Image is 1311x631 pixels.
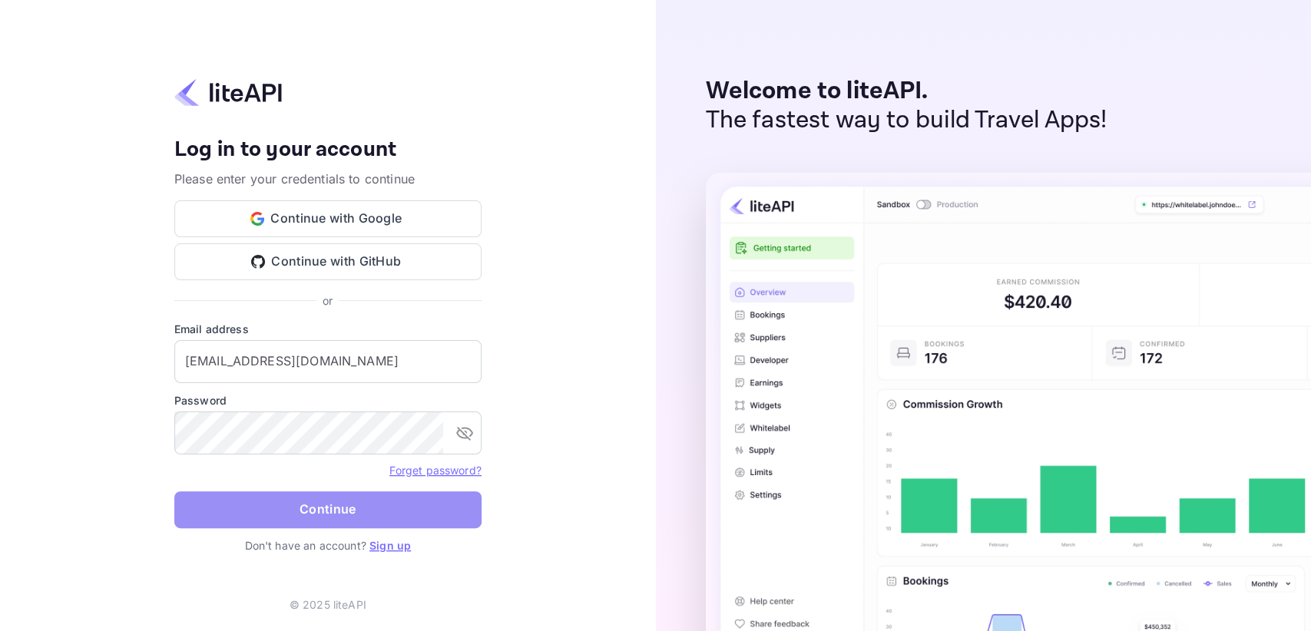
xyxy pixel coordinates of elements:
[449,418,480,448] button: toggle password visibility
[369,539,411,552] a: Sign up
[174,340,482,383] input: Enter your email address
[174,137,482,164] h4: Log in to your account
[389,464,481,477] a: Forget password?
[174,537,482,553] p: Don't have an account?
[706,106,1107,135] p: The fastest way to build Travel Apps!
[174,491,482,528] button: Continue
[174,200,482,237] button: Continue with Google
[174,78,282,107] img: liteapi
[389,462,481,477] a: Forget password?
[706,77,1107,106] p: Welcome to liteAPI.
[290,596,366,613] p: © 2025 liteAPI
[323,292,333,309] p: or
[174,321,482,337] label: Email address
[174,392,482,408] label: Password
[174,243,482,280] button: Continue with GitHub
[174,170,482,188] p: Please enter your credentials to continue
